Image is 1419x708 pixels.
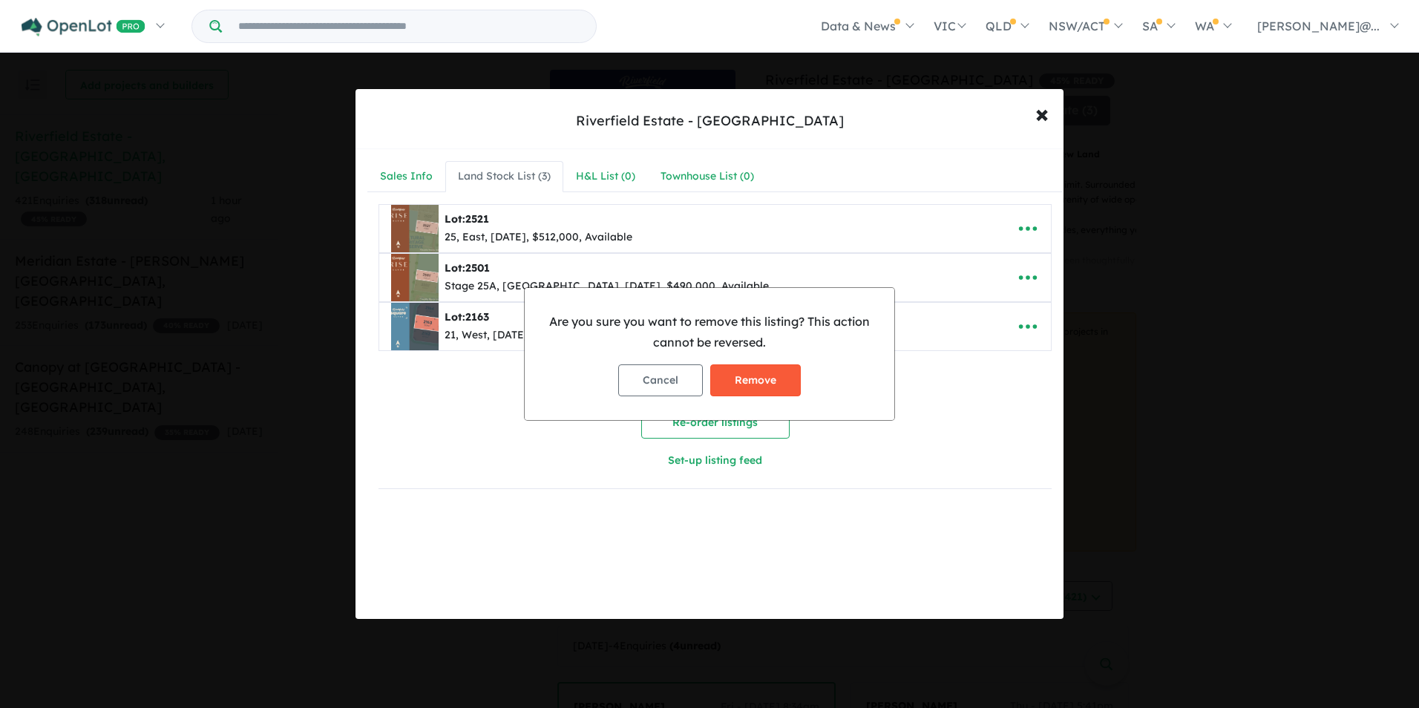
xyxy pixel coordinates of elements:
button: Cancel [618,364,703,396]
span: [PERSON_NAME]@... [1257,19,1380,33]
input: Try estate name, suburb, builder or developer [225,10,593,42]
p: Are you sure you want to remove this listing? This action cannot be reversed. [537,312,882,352]
button: Remove [710,364,801,396]
img: Openlot PRO Logo White [22,18,145,36]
